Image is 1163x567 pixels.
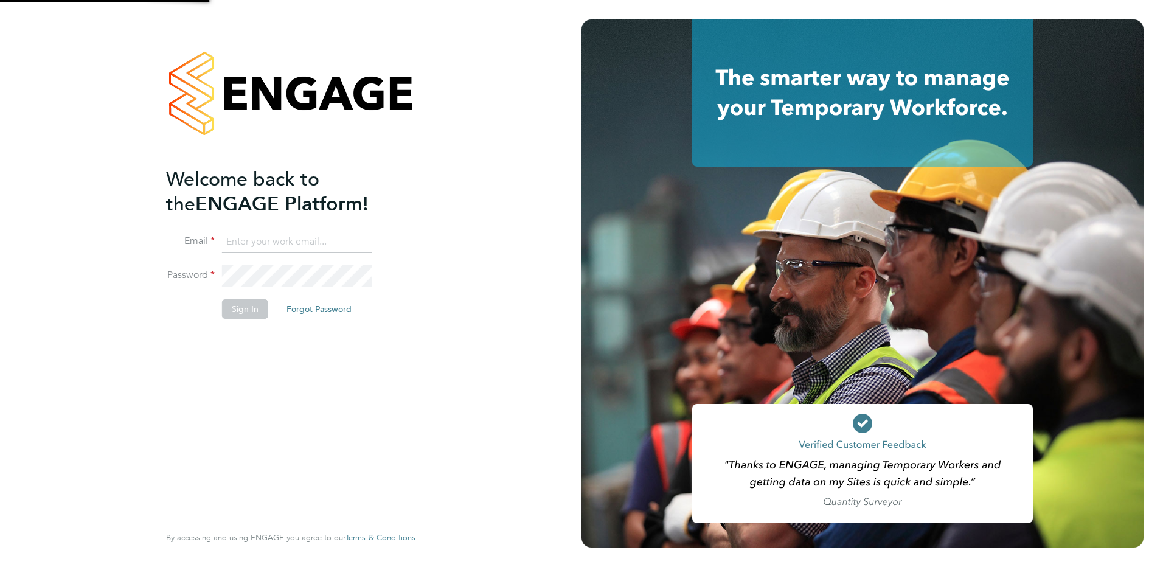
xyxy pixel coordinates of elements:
[166,167,403,217] h2: ENGAGE Platform!
[222,299,268,319] button: Sign In
[166,269,215,282] label: Password
[345,533,415,543] a: Terms & Conditions
[277,299,361,319] button: Forgot Password
[166,235,215,248] label: Email
[166,532,415,543] span: By accessing and using ENGAGE you agree to our
[222,231,372,253] input: Enter your work email...
[166,167,319,216] span: Welcome back to the
[345,532,415,543] span: Terms & Conditions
